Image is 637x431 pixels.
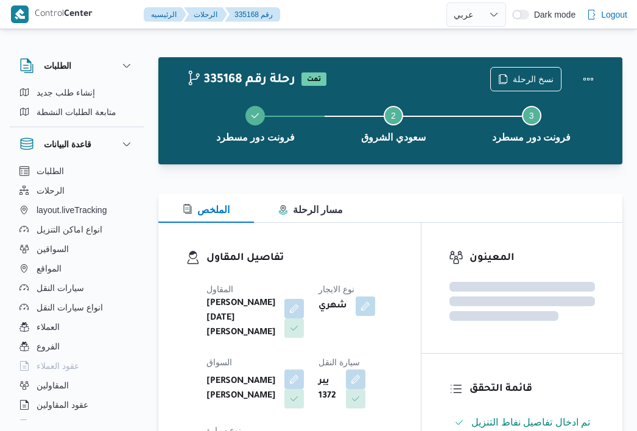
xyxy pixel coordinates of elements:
[471,415,590,430] span: تم ادخال تفاصيل نفاط التنزيل
[301,72,326,86] span: تمت
[529,111,534,121] span: 3
[37,203,107,217] span: layout.liveTracking
[183,205,230,215] span: الملخص
[64,10,93,19] b: Center
[37,222,102,237] span: انواع اماكن التنزيل
[37,398,88,412] span: عقود المقاولين
[206,250,393,267] h3: تفاصيل المقاول
[325,91,463,155] button: سعودي الشروق
[37,320,60,334] span: العملاء
[470,250,595,267] h3: المعينون
[37,339,60,354] span: الفروع
[15,161,139,181] button: الطلبات
[206,284,233,294] span: المقاول
[15,298,139,317] button: انواع سيارات النقل
[513,72,554,86] span: نسخ الرحلة
[206,357,232,367] span: السواق
[15,356,139,376] button: عقود العملاء
[250,111,260,121] svg: Step 1 is complete
[307,76,321,83] b: تمت
[471,417,590,427] span: تم ادخال تفاصيل نفاط التنزيل
[44,58,71,73] h3: الطلبات
[470,381,595,398] h3: قائمة التحقق
[278,205,343,215] span: مسار الرحلة
[144,7,186,22] button: الرئيسيه
[490,67,561,91] button: نسخ الرحلة
[15,102,139,122] button: متابعة الطلبات النشطة
[15,337,139,356] button: الفروع
[37,85,95,100] span: إنشاء طلب جديد
[529,10,575,19] span: Dark mode
[318,284,354,294] span: نوع الايجار
[15,395,139,415] button: عقود المقاولين
[37,164,64,178] span: الطلبات
[391,111,396,121] span: 2
[15,200,139,220] button: layout.liveTracking
[15,220,139,239] button: انواع اماكن التنزيل
[15,83,139,102] button: إنشاء طلب جديد
[37,105,116,119] span: متابعة الطلبات النشطة
[37,378,69,393] span: المقاولين
[37,359,79,373] span: عقود العملاء
[582,2,632,27] button: Logout
[44,137,91,152] h3: قاعدة البيانات
[10,161,144,425] div: قاعدة البيانات
[492,130,571,145] span: فرونت دور مسطرد
[361,130,425,145] span: سعودي الشروق
[206,374,276,404] b: [PERSON_NAME] [PERSON_NAME]
[216,130,295,145] span: فرونت دور مسطرد
[37,261,62,276] span: المواقع
[19,137,134,152] button: قاعدة البيانات
[11,5,29,23] img: X8yXhbKr1z7QwAAAABJRU5ErkJggg==
[186,91,325,155] button: فرونت دور مسطرد
[318,299,347,314] b: شهري
[15,181,139,200] button: الرحلات
[462,91,600,155] button: فرونت دور مسطرد
[37,281,84,295] span: سيارات النقل
[37,242,69,256] span: السواقين
[318,357,360,367] span: سيارة النقل
[15,317,139,337] button: العملاء
[15,376,139,395] button: المقاولين
[601,7,627,22] span: Logout
[10,83,144,127] div: الطلبات
[15,278,139,298] button: سيارات النقل
[15,239,139,259] button: السواقين
[206,296,276,340] b: [PERSON_NAME][DATE] [PERSON_NAME]
[576,67,600,91] button: Actions
[37,183,65,198] span: الرحلات
[37,300,103,315] span: انواع سيارات النقل
[19,58,134,73] button: الطلبات
[15,259,139,278] button: المواقع
[318,374,337,404] b: يبر 1372
[186,72,295,88] h2: 335168 رحلة رقم
[184,7,227,22] button: الرحلات
[225,7,280,22] button: 335168 رقم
